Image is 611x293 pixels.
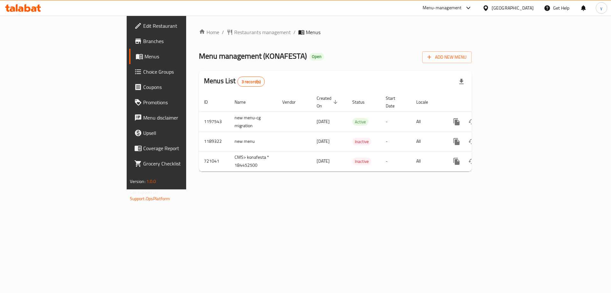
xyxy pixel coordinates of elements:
th: Actions [444,92,515,112]
div: Open [309,53,324,61]
span: Locale [416,98,436,106]
td: new menu [229,132,277,151]
span: Active [352,118,369,126]
td: CMS> konafesta * 184452500 [229,151,277,171]
span: Grocery Checklist [143,160,224,167]
span: Menus [144,53,224,60]
a: Promotions [129,95,229,110]
div: Menu-management [423,4,462,12]
span: 1.0.0 [146,177,156,186]
span: Coverage Report [143,144,224,152]
button: Change Status [464,134,480,149]
td: All [411,151,444,171]
a: Grocery Checklist [129,156,229,171]
span: Get support on: [130,188,159,196]
button: Change Status [464,154,480,169]
button: more [449,154,464,169]
div: Inactive [352,157,371,165]
span: Promotions [143,99,224,106]
button: Add New Menu [422,51,472,63]
span: Coupons [143,83,224,91]
td: - [381,151,411,171]
span: [DATE] [317,117,330,126]
td: All [411,132,444,151]
div: [GEOGRAPHIC_DATA] [492,4,534,11]
span: [DATE] [317,157,330,165]
a: Support.OpsPlatform [130,194,170,203]
a: Coupons [129,79,229,95]
div: Export file [454,74,469,89]
button: more [449,134,464,149]
a: Menus [129,49,229,64]
a: Menu disclaimer [129,110,229,125]
td: - [381,132,411,151]
a: Edit Restaurant [129,18,229,33]
td: All [411,112,444,132]
a: Coverage Report [129,141,229,156]
span: Status [352,98,373,106]
span: ID [204,98,216,106]
td: new menu-cg migration [229,112,277,132]
span: Add New Menu [427,53,467,61]
div: Total records count [237,77,265,87]
span: Created On [317,94,340,110]
span: Version: [130,177,145,186]
span: Name [235,98,254,106]
span: Edit Restaurant [143,22,224,30]
span: Menu disclaimer [143,114,224,121]
a: Branches [129,33,229,49]
nav: breadcrumb [199,28,472,36]
span: Menus [306,28,320,36]
span: Inactive [352,138,371,145]
h2: Menus List [204,76,265,87]
span: Vendor [282,98,304,106]
span: Branches [143,37,224,45]
span: 3 record(s) [238,79,265,85]
li: / [293,28,296,36]
span: Open [309,54,324,59]
span: Choice Groups [143,68,224,76]
span: Menu management ( KONAFESTA ) [199,49,307,63]
span: Upsell [143,129,224,137]
span: y [600,4,602,11]
span: [DATE] [317,137,330,145]
span: Inactive [352,158,371,165]
span: Start Date [386,94,404,110]
a: Choice Groups [129,64,229,79]
td: - [381,112,411,132]
table: enhanced table [199,92,515,172]
button: Change Status [464,114,480,129]
button: more [449,114,464,129]
a: Restaurants management [227,28,291,36]
a: Upsell [129,125,229,141]
span: Restaurants management [234,28,291,36]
